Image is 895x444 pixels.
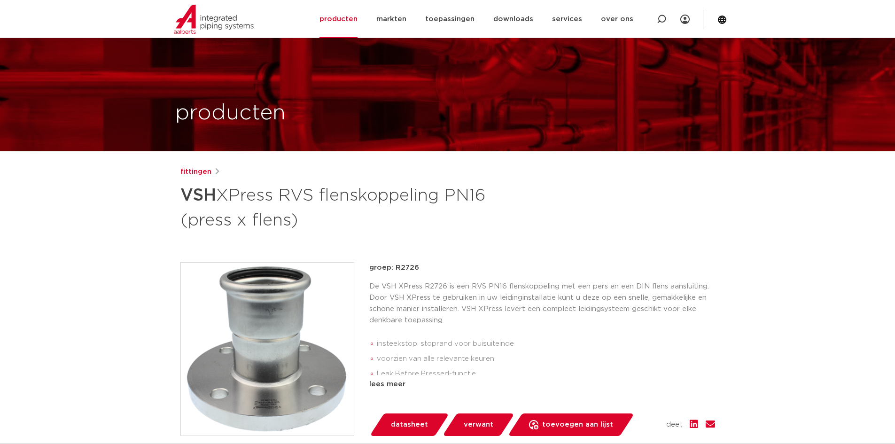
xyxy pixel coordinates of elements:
a: verwant [442,413,514,436]
h1: XPress RVS flenskoppeling PN16 (press x flens) [180,181,533,232]
div: lees meer [369,379,715,390]
li: voorzien van alle relevante keuren [377,351,715,366]
strong: VSH [180,187,216,204]
img: Product Image for VSH XPress RVS flenskoppeling PN16 (press x flens) [181,263,354,436]
a: fittingen [180,166,211,178]
p: groep: R2726 [369,262,715,273]
span: datasheet [391,417,428,432]
span: verwant [464,417,493,432]
li: insteekstop: stoprand voor buisuiteinde [377,336,715,351]
li: Leak Before Pressed-functie [377,366,715,382]
p: De VSH XPress R2726 is een RVS PN16 flenskoppeling met een pers en een DIN flens aansluiting. Doo... [369,281,715,326]
a: datasheet [369,413,449,436]
span: deel: [666,419,682,430]
h1: producten [175,98,286,128]
span: toevoegen aan lijst [542,417,613,432]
